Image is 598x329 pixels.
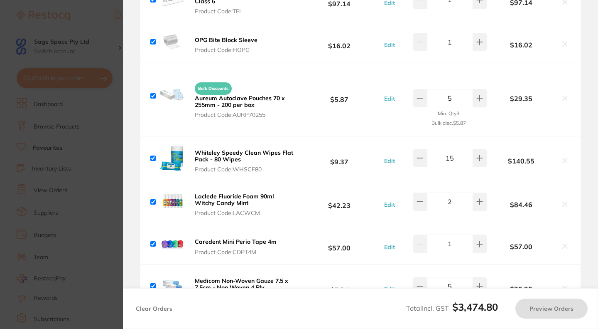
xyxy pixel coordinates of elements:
b: $7.04 [297,278,381,294]
b: Caredent Mini Perio Tape 4m [195,238,277,245]
b: $16.02 [297,34,381,49]
b: Whiteley Speedy Clean Wipes Flat Pack - 80 Wipes [195,149,293,163]
b: $57.00 [297,236,381,252]
span: Product Code: CDPT4M [195,249,277,255]
button: Clear Orders [133,299,175,319]
button: Edit [382,157,397,165]
b: $5.87 [297,88,381,104]
b: $57.00 [487,243,556,250]
b: $3,474.80 [452,301,498,313]
b: $42.23 [297,194,381,210]
img: c3Bzazg3Yg [159,231,186,257]
button: Laclede Fluoride Foam 90ml Witchy Candy Mint Product Code:LACWCM [192,193,297,217]
img: YWk4MHhwNw [159,82,186,109]
button: Edit [382,285,397,293]
button: Bulk Discounts Aureum Autoclave Pouches 70 x 255mm - 200 per box Product Code:AURP70255 [192,79,297,119]
b: $9.37 [297,151,381,166]
span: Product Code: LACWCM [195,210,295,216]
img: OG9nanRndw [159,145,186,171]
span: Bulk Discounts [195,82,232,95]
button: Medicom Non-Woven Gauze 7.5 x 7.5cm - Non Woven 4 Ply Product Code:MED2103 [192,277,297,301]
b: $16.02 [487,41,556,49]
b: $140.55 [487,157,556,165]
button: Edit [382,95,397,102]
b: Laclede Fluoride Foam 90ml Witchy Candy Mint [195,193,274,207]
b: Medicom Non-Woven Gauze 7.5 x 7.5cm - Non Woven 4 Ply [195,277,288,291]
button: Edit [382,41,397,49]
b: OPG Bite Block Sleeve [195,36,257,44]
img: ZXo4ZjM5cA [159,273,186,299]
small: Bulk disc. $5.87 [431,120,466,126]
span: Product Code: TEI [195,8,295,15]
button: Edit [382,201,397,208]
small: Min. Qty 3 [438,111,459,116]
span: Product Code: HOPG [195,47,257,53]
button: Preview Orders [515,299,588,319]
img: Y2dqdWdybQ [159,188,186,215]
button: Edit [382,243,397,251]
b: $84.46 [487,201,556,208]
b: $29.35 [487,95,556,102]
button: Whiteley Speedy Clean Wipes Flat Pack - 80 Wipes Product Code:WHSCF80 [192,149,297,173]
img: OXAxM3c0NQ [159,29,186,55]
span: Product Code: AURP70255 [195,111,295,118]
button: Caredent Mini Perio Tape 4m Product Code:CDPT4M [192,238,279,255]
span: Total Incl. GST [406,304,498,312]
b: Aureum Autoclave Pouches 70 x 255mm - 200 per box [195,94,285,109]
b: $35.20 [487,285,556,293]
span: Product Code: WHSCF80 [195,166,295,173]
button: OPG Bite Block Sleeve Product Code:HOPG [192,36,260,54]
